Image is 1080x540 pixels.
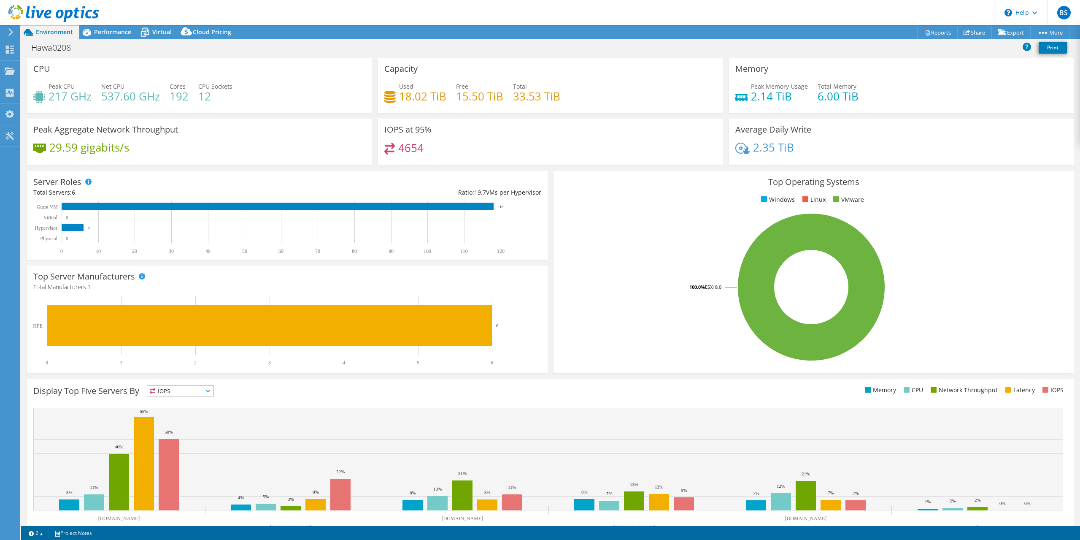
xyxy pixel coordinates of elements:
text: 6 [496,323,499,328]
text: 100 [424,248,431,254]
text: 7% [853,491,859,496]
h3: IOPS at 95% [384,125,432,134]
span: 19.7 [474,188,486,196]
text: 7% [606,491,613,496]
text: 40 [205,248,211,254]
span: Environment [36,28,73,36]
text: 8% [66,490,73,495]
text: 2 [194,360,197,366]
li: Network Throughput [929,385,998,395]
text: 22% [336,469,345,474]
text: 4% [238,495,244,500]
h4: 4654 [398,143,424,152]
text: 13% [630,482,638,487]
h4: 2.35 TiB [753,143,794,152]
text: 70 [315,248,320,254]
text: 12% [777,483,785,488]
span: 6 [72,188,75,196]
text: 60 [278,248,283,254]
li: Windows [759,195,795,204]
text: 4 [343,360,345,366]
a: Share [957,26,992,39]
text: [DOMAIN_NAME] [613,524,655,530]
h3: Top Operating Systems [560,177,1068,187]
text: [DOMAIN_NAME] [98,516,140,521]
h1: Hawa0208 [27,43,84,52]
h4: 15.50 TiB [456,92,503,101]
text: [DOMAIN_NAME] [442,516,483,521]
text: 5% [263,494,269,499]
text: 0% [1024,501,1031,506]
text: 2% [950,498,956,503]
a: Reports [917,26,958,39]
span: Free [456,82,468,90]
text: 1% [925,499,931,504]
text: [DOMAIN_NAME] [270,524,312,530]
text: 11% [90,485,98,490]
text: 0 [46,360,48,366]
h4: 192 [170,92,189,101]
text: 90 [389,248,394,254]
text: 30 [169,248,174,254]
text: 40% [115,444,123,449]
text: 3 [268,360,271,366]
text: 50% [165,429,173,434]
li: Linux [800,195,826,204]
text: 12% [655,484,663,489]
h4: 2.14 TiB [751,92,808,101]
text: 5 [417,360,419,366]
text: 0 [66,215,68,220]
li: CPU [902,385,923,395]
span: Peak CPU [49,82,75,90]
text: 65% [140,409,148,414]
text: [DOMAIN_NAME] [785,516,827,521]
li: Latency [1003,385,1035,395]
text: 21% [802,471,810,476]
text: 2% [975,497,981,502]
span: Performance [94,28,131,36]
text: 20 [132,248,137,254]
text: 10 [96,248,101,254]
text: 6 [491,360,493,366]
text: 8% [410,490,416,495]
a: Print [1039,42,1067,54]
text: 8% [581,489,588,494]
div: Ratio: VMs per Hypervisor [287,188,541,197]
svg: \n [1004,9,1012,16]
h4: 6.00 TiB [818,92,859,101]
h3: Capacity [384,64,418,73]
span: Cloud Pricing [193,28,231,36]
h4: 537.60 GHz [101,92,160,101]
span: Total [513,82,527,90]
div: Total Servers: [33,188,287,197]
text: 6 [88,226,90,230]
text: 7% [828,490,834,495]
li: Memory [863,385,896,395]
text: Guest VM [37,204,58,210]
h3: Peak Aggregate Network Throughput [33,125,178,134]
text: HPE [33,323,43,329]
span: IOPS [147,386,213,396]
text: Other [972,524,983,530]
tspan: ESXi 8.0 [705,284,721,290]
h4: Total Manufacturers: [33,282,541,292]
text: 21% [458,471,467,476]
h3: Average Daily Write [735,125,811,134]
h3: Memory [735,64,768,73]
h4: 18.02 TiB [399,92,446,101]
text: 7% [753,491,759,496]
text: 120 [497,248,505,254]
li: VMware [831,195,864,204]
span: Peak Memory Usage [751,82,808,90]
span: Total Memory [818,82,856,90]
text: 8% [313,489,319,494]
text: 1 [120,360,122,366]
span: Net CPU [101,82,124,90]
h4: 29.59 gigabits/s [49,143,129,152]
span: 1 [87,283,91,291]
text: 8% [484,490,491,495]
text: 0 [60,248,63,254]
text: 9% [681,488,687,493]
h4: 217 GHz [49,92,92,101]
text: Hypervisor [35,225,57,231]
